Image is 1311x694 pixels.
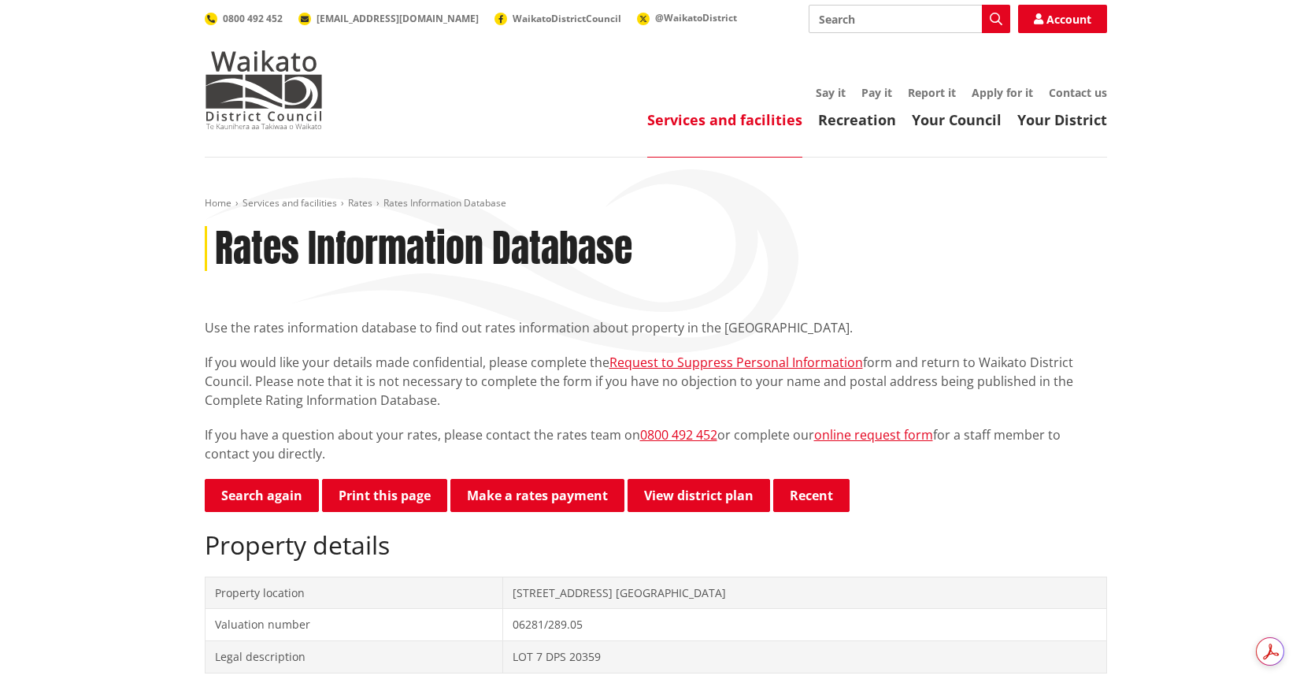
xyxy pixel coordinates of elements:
a: Say it [816,85,846,100]
a: Report it [908,85,956,100]
img: Waikato District Council - Te Kaunihera aa Takiwaa o Waikato [205,50,323,129]
button: Print this page [322,479,447,512]
a: View district plan [628,479,770,512]
a: Pay it [861,85,892,100]
span: @WaikatoDistrict [655,11,737,24]
input: Search input [809,5,1010,33]
a: online request form [814,426,933,443]
td: 06281/289.05 [502,609,1106,641]
span: Rates Information Database [383,196,506,210]
p: If you would like your details made confidential, please complete the form and return to Waikato ... [205,353,1107,410]
p: Use the rates information database to find out rates information about property in the [GEOGRAPHI... [205,318,1107,337]
nav: breadcrumb [205,197,1107,210]
a: Services and facilities [647,110,802,129]
span: WaikatoDistrictCouncil [513,12,621,25]
td: [STREET_ADDRESS] [GEOGRAPHIC_DATA] [502,577,1106,609]
span: 0800 492 452 [223,12,283,25]
a: Contact us [1049,85,1107,100]
p: If you have a question about your rates, please contact the rates team on or complete our for a s... [205,425,1107,463]
a: 0800 492 452 [640,426,717,443]
h1: Rates Information Database [215,226,632,272]
a: Services and facilities [243,196,337,210]
a: Your District [1017,110,1107,129]
a: Home [205,196,231,210]
iframe: Messenger Launcher [1239,628,1295,685]
span: [EMAIL_ADDRESS][DOMAIN_NAME] [317,12,479,25]
a: 0800 492 452 [205,12,283,25]
td: Property location [205,577,502,609]
a: Account [1018,5,1107,33]
a: Your Council [912,110,1002,129]
a: Request to Suppress Personal Information [609,354,863,371]
h2: Property details [205,530,1107,560]
a: Make a rates payment [450,479,624,512]
a: Recreation [818,110,896,129]
a: [EMAIL_ADDRESS][DOMAIN_NAME] [298,12,479,25]
button: Recent [773,479,850,512]
a: Search again [205,479,319,512]
td: Legal description [205,640,502,673]
td: Valuation number [205,609,502,641]
td: LOT 7 DPS 20359 [502,640,1106,673]
a: Rates [348,196,372,210]
a: WaikatoDistrictCouncil [494,12,621,25]
a: Apply for it [972,85,1033,100]
a: @WaikatoDistrict [637,11,737,24]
